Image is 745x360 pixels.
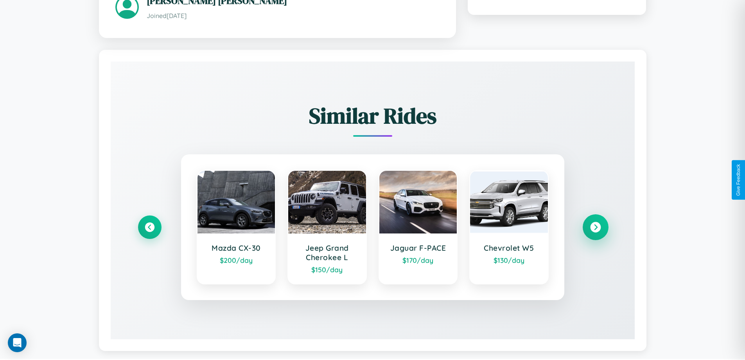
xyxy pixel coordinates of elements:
[287,170,367,284] a: Jeep Grand Cherokee L$150/day
[205,256,267,264] div: $ 200 /day
[387,256,449,264] div: $ 170 /day
[387,243,449,253] h3: Jaguar F-PACE
[296,243,358,262] h3: Jeep Grand Cherokee L
[379,170,458,284] a: Jaguar F-PACE$170/day
[296,265,358,274] div: $ 150 /day
[478,243,540,253] h3: Chevrolet W5
[8,333,27,352] div: Open Intercom Messenger
[147,10,440,22] p: Joined [DATE]
[478,256,540,264] div: $ 130 /day
[197,170,276,284] a: Mazda CX-30$200/day
[205,243,267,253] h3: Mazda CX-30
[469,170,549,284] a: Chevrolet W5$130/day
[138,101,607,131] h2: Similar Rides
[736,164,741,196] div: Give Feedback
